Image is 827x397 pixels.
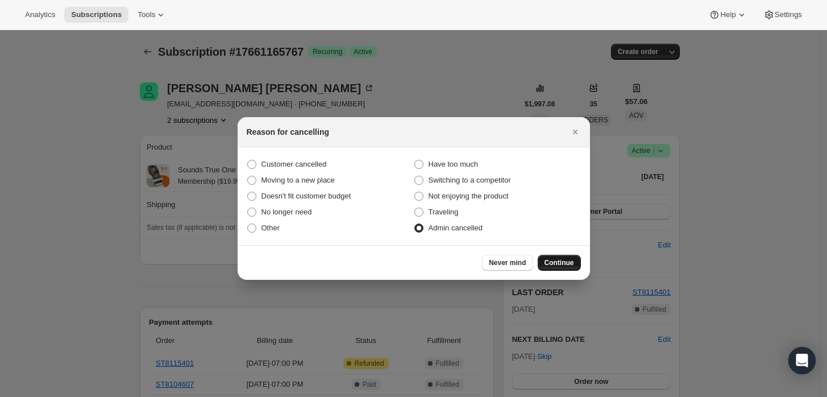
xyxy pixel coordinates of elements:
[138,10,155,19] span: Tools
[702,7,754,23] button: Help
[545,258,574,267] span: Continue
[261,192,351,200] span: Doesn't fit customer budget
[261,208,312,216] span: No longer need
[25,10,55,19] span: Analytics
[261,160,327,168] span: Customer cancelled
[757,7,809,23] button: Settings
[429,208,459,216] span: Traveling
[429,176,511,184] span: Switching to a competitor
[720,10,735,19] span: Help
[775,10,802,19] span: Settings
[71,10,122,19] span: Subscriptions
[429,224,483,232] span: Admin cancelled
[131,7,173,23] button: Tools
[538,255,581,271] button: Continue
[567,124,583,140] button: Close
[18,7,62,23] button: Analytics
[429,160,478,168] span: Have too much
[247,126,329,138] h2: Reason for cancelling
[429,192,509,200] span: Not enjoying the product
[482,255,533,271] button: Never mind
[788,347,816,374] div: Open Intercom Messenger
[489,258,526,267] span: Never mind
[64,7,128,23] button: Subscriptions
[261,176,335,184] span: Moving to a new place
[261,224,280,232] span: Other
